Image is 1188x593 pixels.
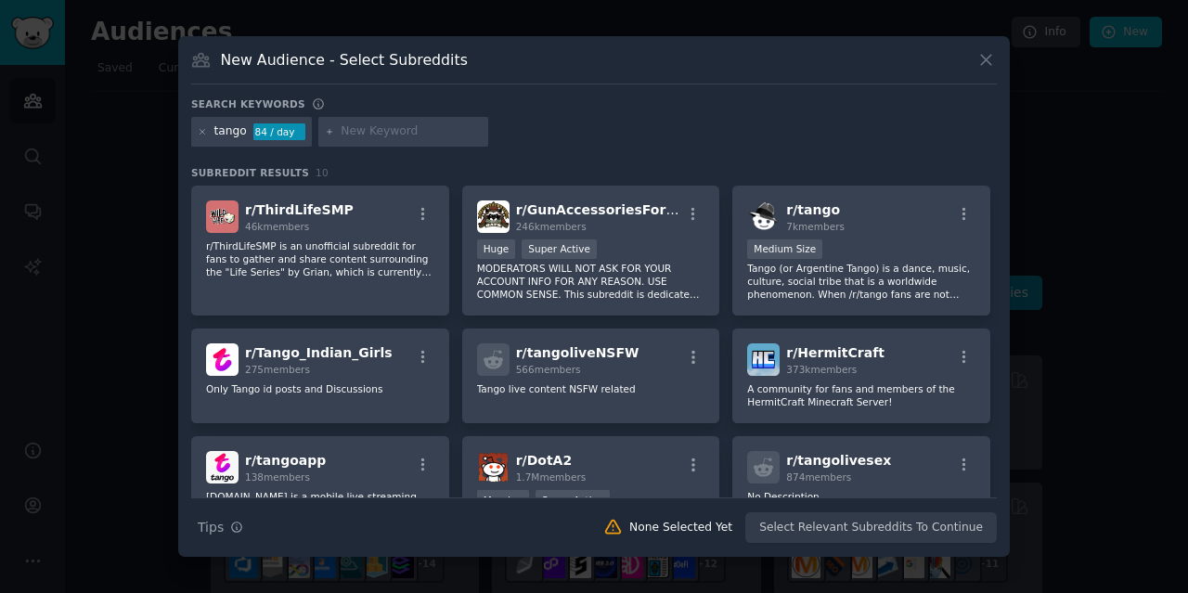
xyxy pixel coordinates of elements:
[477,451,510,483] img: DotA2
[206,343,239,376] img: Tango_Indian_Girls
[477,382,705,395] p: Tango live content NSFW related
[206,239,434,278] p: r/ThirdLifeSMP is an unofficial subreddit for fans to gather and share content surrounding the "L...
[477,262,705,301] p: MODERATORS WILL NOT ASK FOR YOUR ACCOUNT INFO FOR ANY REASON. USE COMMON SENSE. This subreddit is...
[245,345,393,360] span: r/ Tango_Indian_Girls
[245,202,354,217] span: r/ ThirdLifeSMP
[786,364,857,375] span: 373k members
[206,451,239,483] img: tangoapp
[747,490,975,503] p: No Description...
[477,200,510,233] img: GunAccessoriesForSale
[477,239,516,259] div: Huge
[747,262,975,301] p: Tango (or Argentine Tango) is a dance, music, culture, social tribe that is a worldwide phenomeno...
[747,382,975,408] p: A community for fans and members of the HermitCraft Minecraft Server!
[206,382,434,395] p: Only Tango id posts and Discussions
[477,490,529,509] div: Massive
[536,490,611,509] div: Super Active
[786,202,840,217] span: r/ tango
[316,167,329,178] span: 10
[341,123,482,140] input: New Keyword
[221,50,468,70] h3: New Audience - Select Subreddits
[191,166,309,179] span: Subreddit Results
[191,511,250,544] button: Tips
[214,123,247,140] div: tango
[786,221,845,232] span: 7k members
[253,123,305,140] div: 84 / day
[516,453,573,468] span: r/ DotA2
[516,364,581,375] span: 566 members
[629,520,732,536] div: None Selected Yet
[206,200,239,233] img: ThirdLifeSMP
[191,97,305,110] h3: Search keywords
[516,221,587,232] span: 246k members
[786,345,885,360] span: r/ HermitCraft
[522,239,597,259] div: Super Active
[747,239,822,259] div: Medium Size
[786,471,851,483] span: 874 members
[245,453,326,468] span: r/ tangoapp
[245,471,310,483] span: 138 members
[747,200,780,233] img: tango
[516,202,698,217] span: r/ GunAccessoriesForSale
[747,343,780,376] img: HermitCraft
[245,364,310,375] span: 275 members
[786,453,891,468] span: r/ tangolivesex
[516,345,639,360] span: r/ tangoliveNSFW
[198,518,224,537] span: Tips
[516,471,587,483] span: 1.7M members
[206,490,434,529] p: [DOMAIN_NAME] is a mobile live-streaming app with 500 million users worldwide, offering real-time...
[245,221,309,232] span: 46k members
